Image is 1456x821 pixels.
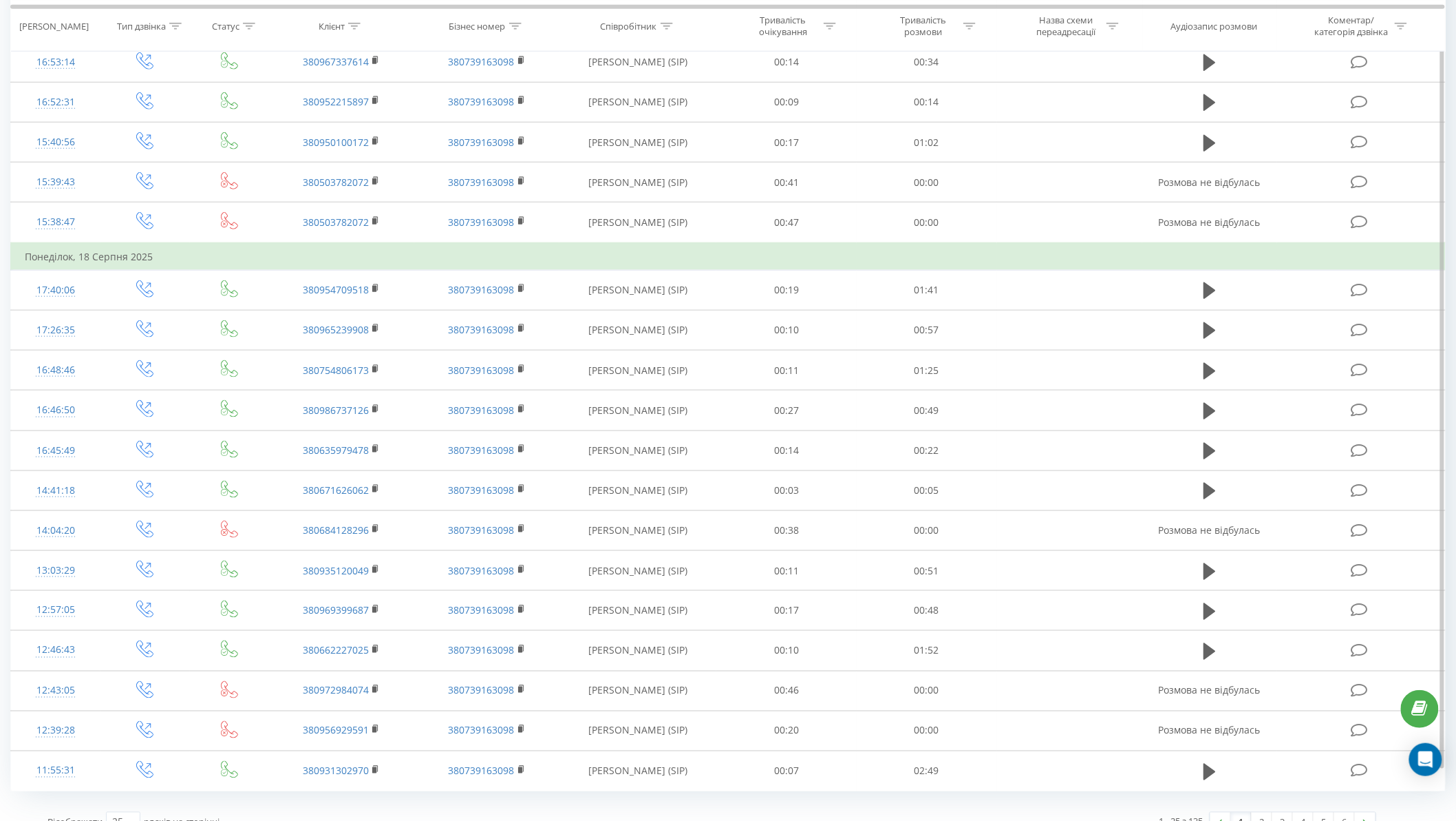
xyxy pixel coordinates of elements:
a: 380739163098 [449,136,515,149]
a: 380662227025 [303,644,369,657]
a: 380503782072 [303,176,369,189]
td: 00:00 [857,510,997,550]
a: 380965239908 [303,323,369,336]
td: 02:49 [857,751,997,791]
a: 380739163098 [449,484,515,497]
td: [PERSON_NAME] (SIP) [559,351,716,391]
div: 15:38:47 [25,209,87,236]
td: 00:10 [716,310,857,350]
div: 12:43:05 [25,678,87,705]
td: 01:41 [857,270,997,310]
td: [PERSON_NAME] (SIP) [559,470,716,510]
a: 380739163098 [449,404,515,417]
td: 00:22 [857,430,997,470]
div: Тривалість розмови [886,14,960,38]
a: 380972984074 [303,684,369,697]
a: 380739163098 [449,176,515,189]
a: 380954709518 [303,283,369,296]
div: [PERSON_NAME] [19,20,89,32]
td: 00:47 [716,202,857,243]
td: [PERSON_NAME] (SIP) [559,270,716,310]
a: 380986737126 [303,404,369,417]
div: 16:46:50 [25,397,87,424]
td: 00:05 [857,470,997,510]
td: [PERSON_NAME] (SIP) [559,430,716,470]
div: 15:39:43 [25,169,87,196]
div: 17:26:35 [25,317,87,344]
td: [PERSON_NAME] (SIP) [559,551,716,591]
div: 11:55:31 [25,758,87,784]
a: 380931302970 [303,765,369,778]
td: 00:00 [857,671,997,711]
td: 00:19 [716,270,857,310]
div: 17:40:06 [25,277,87,304]
td: 00:14 [716,42,857,82]
div: Назва схеми переадресації [1029,14,1103,38]
td: 00:46 [716,671,857,711]
td: 00:11 [716,551,857,591]
td: [PERSON_NAME] (SIP) [559,82,716,122]
td: 00:51 [857,551,997,591]
a: 380967337614 [303,55,369,68]
div: 14:04:20 [25,517,87,544]
a: 380739163098 [449,444,515,457]
td: 00:17 [716,123,857,163]
a: 380739163098 [449,604,515,617]
td: 00:14 [716,430,857,470]
div: Співробітник [601,20,657,32]
a: 380952215897 [303,95,369,108]
a: 380969399687 [303,604,369,617]
div: 14:41:18 [25,477,87,504]
td: 00:48 [857,591,997,631]
div: Аудіозапис розмови [1171,20,1258,32]
span: Розмова не відбулась [1159,216,1261,229]
td: [PERSON_NAME] (SIP) [559,391,716,430]
a: 380754806173 [303,364,369,377]
td: 00:10 [716,631,857,671]
td: [PERSON_NAME] (SIP) [559,631,716,671]
td: [PERSON_NAME] (SIP) [559,310,716,350]
a: 380503782072 [303,216,369,229]
span: Розмова не відбулась [1159,684,1261,697]
a: 380739163098 [449,523,515,537]
div: 12:57:05 [25,597,87,624]
td: 01:02 [857,123,997,163]
td: 00:34 [857,42,997,82]
a: 380739163098 [449,644,515,657]
td: 00:38 [716,510,857,550]
td: [PERSON_NAME] (SIP) [559,42,716,82]
div: Тривалість очікування [747,14,820,38]
td: 00:07 [716,751,857,791]
a: 380739163098 [449,216,515,229]
a: 380739163098 [449,564,515,577]
td: [PERSON_NAME] (SIP) [559,591,716,631]
div: 16:53:14 [25,49,87,76]
td: [PERSON_NAME] (SIP) [559,751,716,791]
a: 380956929591 [303,724,369,737]
span: Розмова не відбулась [1159,724,1261,737]
td: 00:00 [857,202,997,243]
div: 13:03:29 [25,557,87,584]
a: 380684128296 [303,523,369,537]
td: 00:49 [857,391,997,430]
div: 12:46:43 [25,637,87,664]
td: 00:57 [857,310,997,350]
td: 01:25 [857,351,997,391]
a: 380635979478 [303,444,369,457]
td: 00:00 [857,163,997,202]
div: Коментар/категорія дзвінка [1311,14,1391,38]
td: [PERSON_NAME] (SIP) [559,123,716,163]
td: [PERSON_NAME] (SIP) [559,671,716,711]
td: 00:03 [716,470,857,510]
div: Клієнт [319,20,345,32]
a: 380739163098 [449,765,515,778]
td: [PERSON_NAME] (SIP) [559,711,716,751]
span: Розмова не відбулась [1159,523,1261,537]
td: [PERSON_NAME] (SIP) [559,163,716,202]
a: 380671626062 [303,484,369,497]
a: 380739163098 [449,684,515,697]
div: Тип дзвінка [117,20,166,32]
td: Понеділок, 18 Серпня 2025 [11,243,1446,271]
a: 380739163098 [449,323,515,336]
a: 380739163098 [449,724,515,737]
